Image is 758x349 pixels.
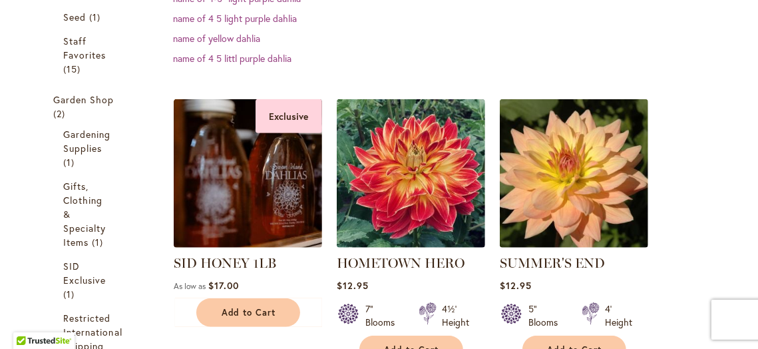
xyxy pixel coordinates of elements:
[337,255,465,271] a: HOMETOWN HERO
[174,99,322,248] img: SID HONEY 1LB
[89,10,104,24] span: 1
[10,302,47,339] iframe: Launch Accessibility Center
[173,12,297,25] a: name of 4 5 light purple dahlia
[63,287,78,301] span: 1
[174,255,276,271] a: SID HONEY 1LB
[173,52,291,65] a: name of 4 5 littl purple dahlia
[63,259,112,301] a: SID Exclusive
[605,302,632,329] div: 4' Height
[500,99,648,248] img: SUMMER'S END
[63,128,110,155] span: Gardening Supplies
[63,179,112,249] a: Gifts, Clothing &amp; Specialty Items
[173,32,260,45] a: name of yellow dahlia
[174,281,206,291] span: As low as
[53,93,122,121] a: Garden Shop
[63,35,106,61] span: Staff Favorites
[53,93,114,106] span: Garden Shop
[174,238,322,250] a: SID HONEY 1LB Exclusive
[92,235,106,249] span: 1
[500,255,605,271] a: SUMMER'S END
[63,180,106,248] span: Gifts, Clothing & Specialty Items
[63,34,112,76] a: Staff Favorites
[500,238,648,250] a: SUMMER'S END
[528,302,566,329] div: 5" Blooms
[337,99,485,248] img: HOMETOWN HERO
[500,279,532,292] span: $12.95
[63,62,84,76] span: 15
[222,307,276,318] span: Add to Cart
[63,155,78,169] span: 1
[208,279,239,292] span: $17.00
[63,11,86,23] span: Seed
[53,107,69,121] span: 2
[63,10,112,24] a: Seed
[337,279,369,292] span: $12.95
[196,298,300,327] button: Add to Cart
[337,238,485,250] a: HOMETOWN HERO
[256,99,322,133] div: Exclusive
[365,302,403,329] div: 7" Blooms
[63,260,106,286] span: SID Exclusive
[442,302,469,329] div: 4½' Height
[63,127,112,169] a: Gardening Supplies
